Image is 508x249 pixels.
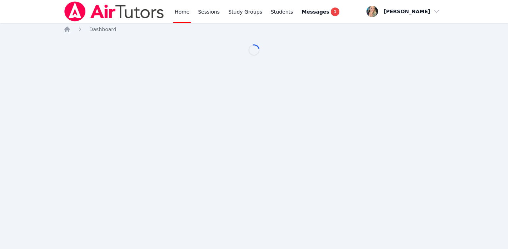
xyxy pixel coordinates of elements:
[64,1,165,21] img: Air Tutors
[64,26,445,33] nav: Breadcrumb
[89,26,116,32] span: Dashboard
[89,26,116,33] a: Dashboard
[302,8,329,15] span: Messages
[331,8,339,16] span: 1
